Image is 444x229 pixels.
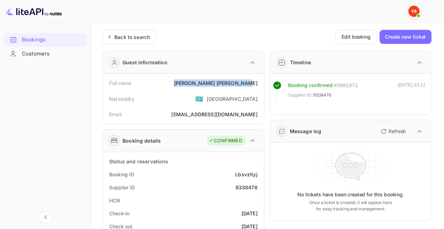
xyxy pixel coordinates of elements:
[109,171,134,178] div: Booking ID
[336,30,377,44] button: Edit booking
[379,30,431,44] button: Create new ticket
[6,6,62,17] img: LiteAPI logo
[109,197,120,204] div: HCN
[235,171,257,178] div: Lbsvzltyj
[109,210,130,217] div: Check-in
[313,92,331,99] span: 9338476
[297,191,404,198] p: No tickets have been created for this booking.
[4,47,87,61] div: Customers
[22,50,83,58] div: Customers
[171,111,257,118] div: [EMAIL_ADDRESS][DOMAIN_NAME]
[114,33,150,41] div: Back to search
[288,92,313,99] span: Supplier ID:
[122,137,161,144] div: Booking details
[290,127,322,135] div: Message log
[109,111,121,118] div: Email
[241,210,258,217] div: [DATE]
[109,184,135,191] div: Supplier ID
[290,59,311,66] div: Timeline
[408,6,419,17] img: Yandex Support
[109,79,131,87] div: Full name
[109,95,134,103] div: Nationality
[288,81,333,90] div: Booking confirmed
[39,211,52,223] button: Collapse navigation
[308,199,393,212] p: Once a ticket is created, it will appear here for easy tracking and management.
[389,127,406,135] p: Refresh
[4,33,87,47] div: Bookings
[109,158,168,165] div: Status and reservations
[4,33,87,46] a: Bookings
[22,36,83,44] div: Bookings
[122,59,167,66] div: Guest information
[208,137,242,144] div: CONFIRMED
[4,47,87,60] a: Customers
[377,126,409,137] button: Refresh
[334,81,358,90] div: # 3981971
[235,184,257,191] div: 9338476
[174,79,257,87] div: [PERSON_NAME] [PERSON_NAME]
[207,95,258,103] div: [GEOGRAPHIC_DATA]
[398,81,425,102] div: [DATE] 23:12
[195,92,203,105] span: United States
